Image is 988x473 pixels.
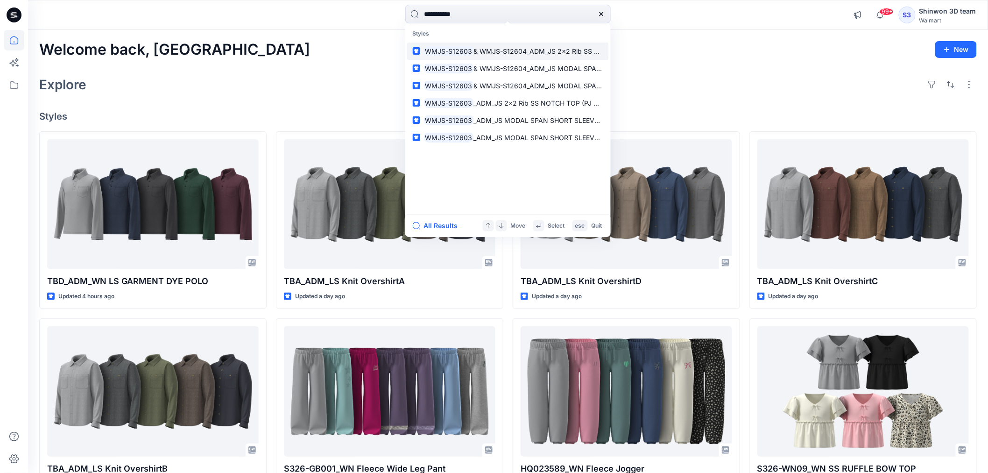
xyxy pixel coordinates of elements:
[39,77,86,92] h2: Explore
[58,292,114,301] p: Updated 4 hours ago
[473,99,608,107] span: _ADM_JS 2x2 Rib SS NOTCH TOP (PJ SET)
[473,134,639,142] span: _ADM_JS MODAL SPAN SHORT SLEEVE NOTCH TOP
[757,326,969,456] a: S326-WN09_WN SS RUFFLE BOW TOP
[407,77,609,94] a: WMJS-S12603& WMJS-S12604_ADM_JS MODAL SPAN SS NOTCH TOP & SHORT SET
[47,275,259,288] p: TBD_ADM_WN LS GARMENT DYE POLO
[473,82,697,90] span: & WMJS-S12604_ADM_JS MODAL SPAN SS NOTCH TOP & SHORT SET
[424,98,474,108] mark: WMJS-S12603
[757,139,969,269] a: TBA_ADM_LS Knit OvershirtC
[284,139,495,269] a: TBA_ADM_LS Knit OvershirtA
[424,132,474,143] mark: WMJS-S12603
[880,8,894,15] span: 99+
[407,129,609,146] a: WMJS-S12603_ADM_JS MODAL SPAN SHORT SLEEVE NOTCH TOP
[919,17,976,24] div: Walmart
[407,25,609,43] p: Styles
[548,221,565,231] p: Select
[521,326,732,456] a: HQ023589_WN Fleece Jogger
[511,221,526,231] p: Move
[407,43,609,60] a: WMJS-S12603& WMJS-S12604_ADM_JS 2x2 Rib SS NOTCH TOP SHORT SET (PJ SET)
[39,111,977,122] h4: Styles
[413,220,464,231] button: All Results
[407,60,609,77] a: WMJS-S12603& WMJS-S12604_ADM_JS MODAL SPAN SS NOTCH TOP & SHORT SET
[919,6,976,17] div: Shinwon 3D team
[473,47,699,55] span: & WMJS-S12604_ADM_JS 2x2 Rib SS NOTCH TOP SHORT SET (PJ SET)
[473,64,697,72] span: & WMJS-S12604_ADM_JS MODAL SPAN SS NOTCH TOP & SHORT SET
[521,139,732,269] a: TBA_ADM_LS Knit OvershirtD
[424,63,474,74] mark: WMJS-S12603
[521,275,732,288] p: TBA_ADM_LS Knit OvershirtD
[284,326,495,456] a: S326-GB001_WN Fleece Wide Leg Pant
[532,292,582,301] p: Updated a day ago
[592,221,602,231] p: Quit
[424,46,474,57] mark: WMJS-S12603
[899,7,916,23] div: S3
[39,41,310,58] h2: Welcome back, [GEOGRAPHIC_DATA]
[407,94,609,112] a: WMJS-S12603_ADM_JS 2x2 Rib SS NOTCH TOP (PJ SET)
[935,41,977,58] button: New
[284,275,495,288] p: TBA_ADM_LS Knit OvershirtA
[424,115,474,126] mark: WMJS-S12603
[575,221,585,231] p: esc
[295,292,345,301] p: Updated a day ago
[47,139,259,269] a: TBD_ADM_WN LS GARMENT DYE POLO
[407,112,609,129] a: WMJS-S12603_ADM_JS MODAL SPAN SHORT SLEEVE NOTCH TOP
[47,326,259,456] a: TBA_ADM_LS Knit OvershirtB
[473,116,639,124] span: _ADM_JS MODAL SPAN SHORT SLEEVE NOTCH TOP
[769,292,819,301] p: Updated a day ago
[757,275,969,288] p: TBA_ADM_LS Knit OvershirtC
[424,80,474,91] mark: WMJS-S12603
